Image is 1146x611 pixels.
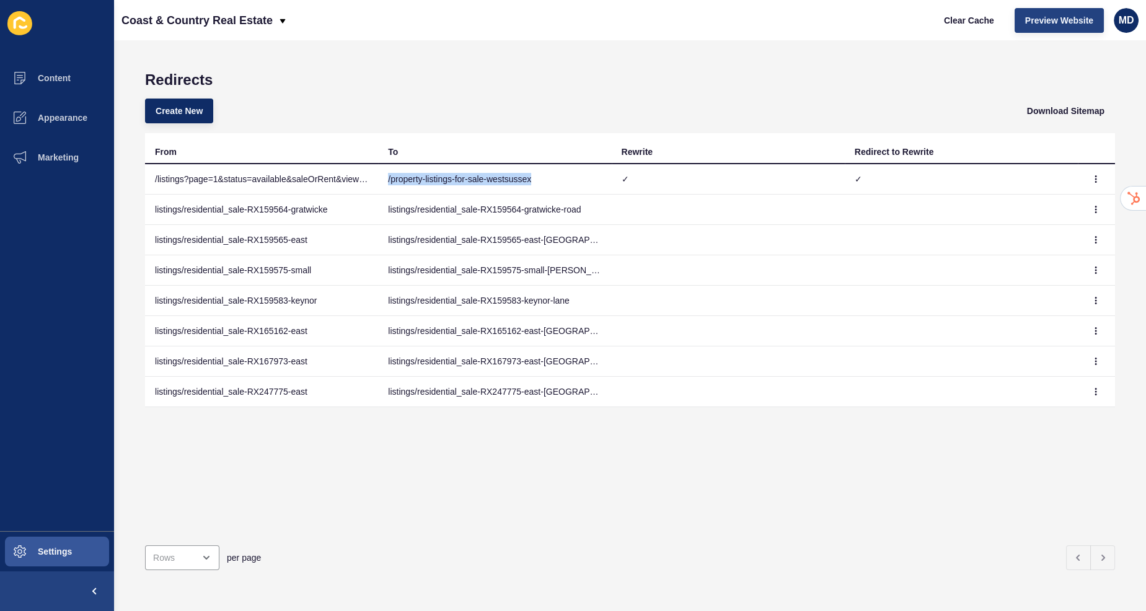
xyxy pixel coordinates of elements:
div: Rewrite [622,146,653,158]
span: Download Sitemap [1027,105,1104,117]
button: Download Sitemap [1016,99,1115,123]
h1: Redirects [145,71,1115,89]
td: listings/residential_sale-RX167973-east-[GEOGRAPHIC_DATA] [378,346,611,377]
span: MD [1119,14,1134,27]
td: listings/residential_sale-RX159565-east-[GEOGRAPHIC_DATA] [378,225,611,255]
td: ✓ [612,164,845,195]
div: To [388,146,398,158]
span: Create New [156,105,203,117]
td: listings/residential_sale-RX159564-gratwicke-road [378,195,611,225]
p: Coast & Country Real Estate [121,5,273,36]
td: /property-listings-for-sale-westsussex [378,164,611,195]
span: Clear Cache [944,14,994,27]
td: listings/residential_sale-RX159583-keynor [145,286,378,316]
span: Preview Website [1025,14,1093,27]
td: listings/residential_sale-RX159575-small [145,255,378,286]
td: /listings?page=1&status=available&saleOrRent&viewType=map&sortby=dateListed-desc [145,164,378,195]
td: listings/residential_sale-RX159564-gratwicke [145,195,378,225]
div: From [155,146,177,158]
td: listings/residential_sale-RX247775-east [145,377,378,407]
td: listings/residential_sale-RX165162-east-[GEOGRAPHIC_DATA] [378,316,611,346]
td: listings/residential_sale-RX159575-small-[PERSON_NAME] [378,255,611,286]
div: open menu [145,545,219,570]
div: Redirect to Rewrite [855,146,934,158]
td: listings/residential_sale-RX167973-east [145,346,378,377]
span: per page [227,552,261,564]
button: Clear Cache [933,8,1005,33]
td: listings/residential_sale-RX165162-east [145,316,378,346]
td: listings/residential_sale-RX247775-east-[GEOGRAPHIC_DATA] [378,377,611,407]
td: listings/residential_sale-RX159565-east [145,225,378,255]
button: Create New [145,99,213,123]
td: listings/residential_sale-RX159583-keynor-lane [378,286,611,316]
td: ✓ [845,164,1078,195]
button: Preview Website [1015,8,1104,33]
